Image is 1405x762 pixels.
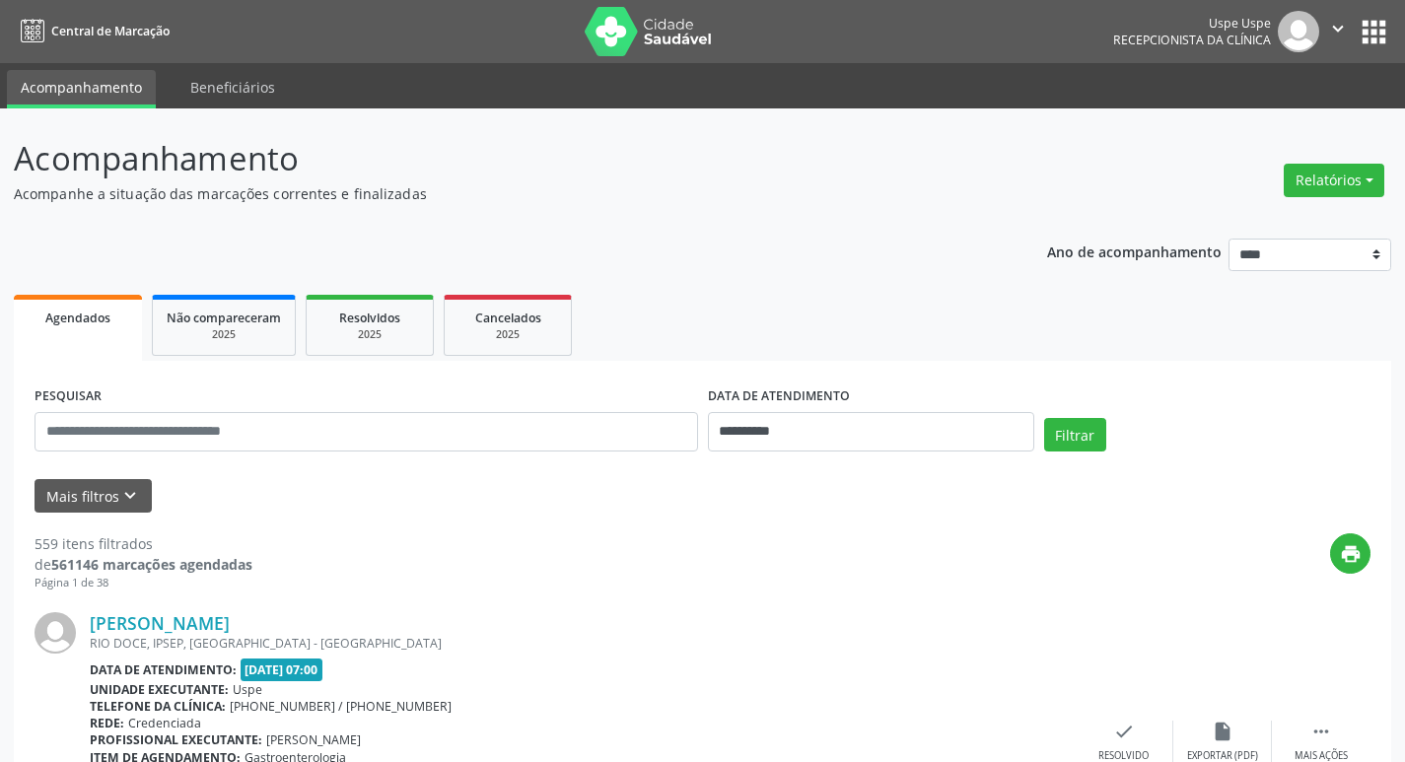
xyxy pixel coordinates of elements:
div: Página 1 de 38 [35,575,252,591]
p: Acompanhamento [14,134,978,183]
span: [PHONE_NUMBER] / [PHONE_NUMBER] [230,698,452,715]
button: Mais filtroskeyboard_arrow_down [35,479,152,514]
a: [PERSON_NAME] [90,612,230,634]
strong: 561146 marcações agendadas [51,555,252,574]
a: Beneficiários [176,70,289,104]
button:  [1319,11,1357,52]
p: Ano de acompanhamento [1047,239,1222,263]
button: print [1330,533,1370,574]
i: keyboard_arrow_down [119,485,141,507]
span: Resolvidos [339,310,400,326]
div: 559 itens filtrados [35,533,252,554]
div: 2025 [458,327,557,342]
button: Filtrar [1044,418,1106,451]
div: Uspe Uspe [1113,15,1271,32]
b: Data de atendimento: [90,661,237,678]
span: Não compareceram [167,310,281,326]
button: Relatórios [1284,164,1384,197]
span: Central de Marcação [51,23,170,39]
div: 2025 [167,327,281,342]
span: Uspe [233,681,262,698]
i: print [1340,543,1362,565]
p: Acompanhe a situação das marcações correntes e finalizadas [14,183,978,204]
div: de [35,554,252,575]
a: Central de Marcação [14,15,170,47]
b: Unidade executante: [90,681,229,698]
label: PESQUISAR [35,381,102,412]
a: Acompanhamento [7,70,156,108]
img: img [35,612,76,654]
b: Telefone da clínica: [90,698,226,715]
span: Agendados [45,310,110,326]
span: Cancelados [475,310,541,326]
img: img [1278,11,1319,52]
div: RIO DOCE, IPSEP, [GEOGRAPHIC_DATA] - [GEOGRAPHIC_DATA] [90,635,1075,652]
span: Recepcionista da clínica [1113,32,1271,48]
b: Rede: [90,715,124,731]
i:  [1327,18,1349,39]
i: insert_drive_file [1212,721,1233,742]
b: Profissional executante: [90,731,262,748]
i: check [1113,721,1135,742]
span: [PERSON_NAME] [266,731,361,748]
label: DATA DE ATENDIMENTO [708,381,850,412]
span: [DATE] 07:00 [241,658,323,681]
div: 2025 [320,327,419,342]
i:  [1310,721,1332,742]
button: apps [1357,15,1391,49]
span: Credenciada [128,715,201,731]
